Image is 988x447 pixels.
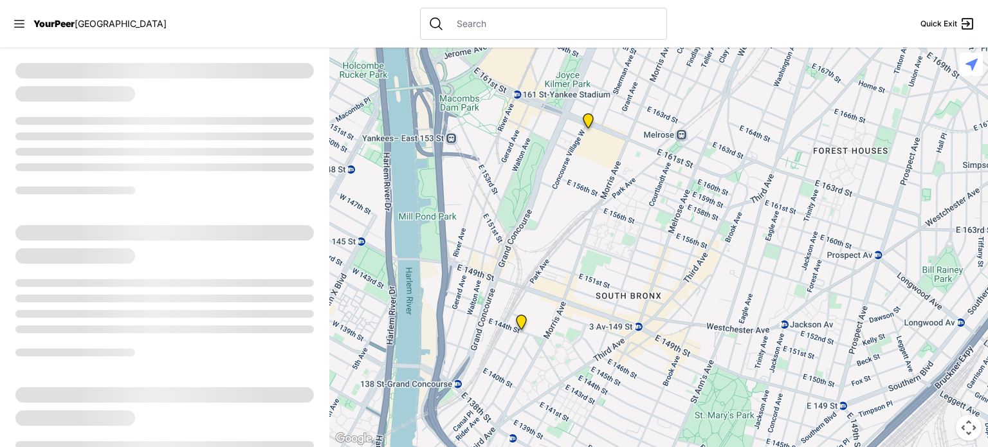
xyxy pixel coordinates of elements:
[75,18,167,29] span: [GEOGRAPHIC_DATA]
[920,19,957,29] span: Quick Exit
[333,430,375,447] a: Open this area in Google Maps (opens a new window)
[920,16,975,32] a: Quick Exit
[33,20,167,28] a: YourPeer[GEOGRAPHIC_DATA]
[580,113,596,134] div: South Bronx NeON Works
[513,315,529,335] div: Harm Reduction Center
[449,17,659,30] input: Search
[33,18,75,29] span: YourPeer
[956,415,982,441] button: Map camera controls
[333,430,375,447] img: Google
